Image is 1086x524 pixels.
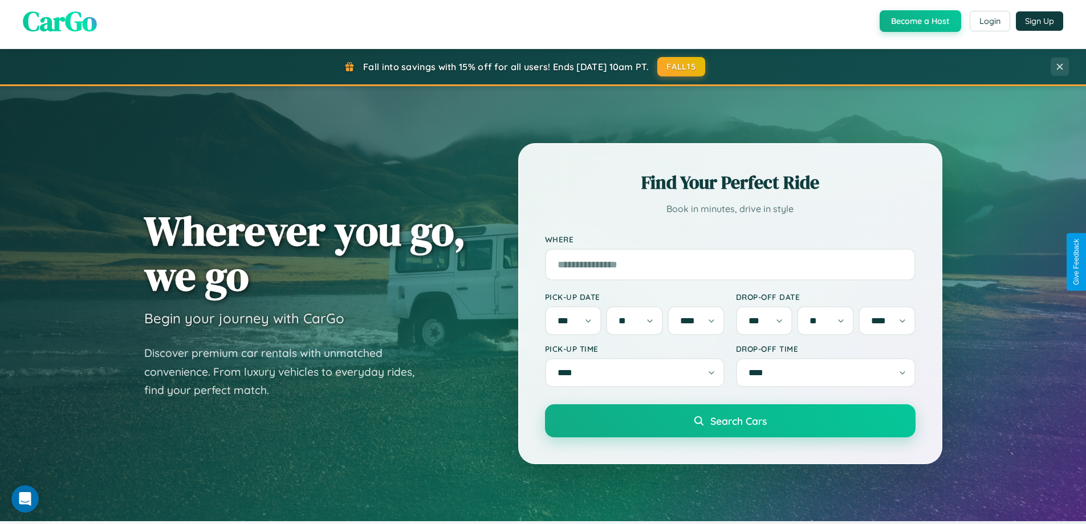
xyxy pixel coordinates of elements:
p: Discover premium car rentals with unmatched convenience. From luxury vehicles to everyday rides, ... [144,344,429,400]
span: CarGo [23,2,97,40]
button: Become a Host [880,10,961,32]
label: Drop-off Date [736,292,916,302]
p: Book in minutes, drive in style [545,201,916,217]
button: FALL15 [657,57,705,76]
label: Drop-off Time [736,344,916,354]
iframe: Intercom live chat [11,485,39,513]
label: Pick-up Date [545,292,725,302]
h3: Begin your journey with CarGo [144,310,344,327]
span: Search Cars [710,415,767,427]
label: Where [545,234,916,244]
h2: Find Your Perfect Ride [545,170,916,195]
button: Login [970,11,1010,31]
button: Search Cars [545,404,916,437]
label: Pick-up Time [545,344,725,354]
h1: Wherever you go, we go [144,208,466,298]
div: Give Feedback [1072,239,1080,285]
button: Sign Up [1016,11,1063,31]
span: Fall into savings with 15% off for all users! Ends [DATE] 10am PT. [363,61,649,72]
